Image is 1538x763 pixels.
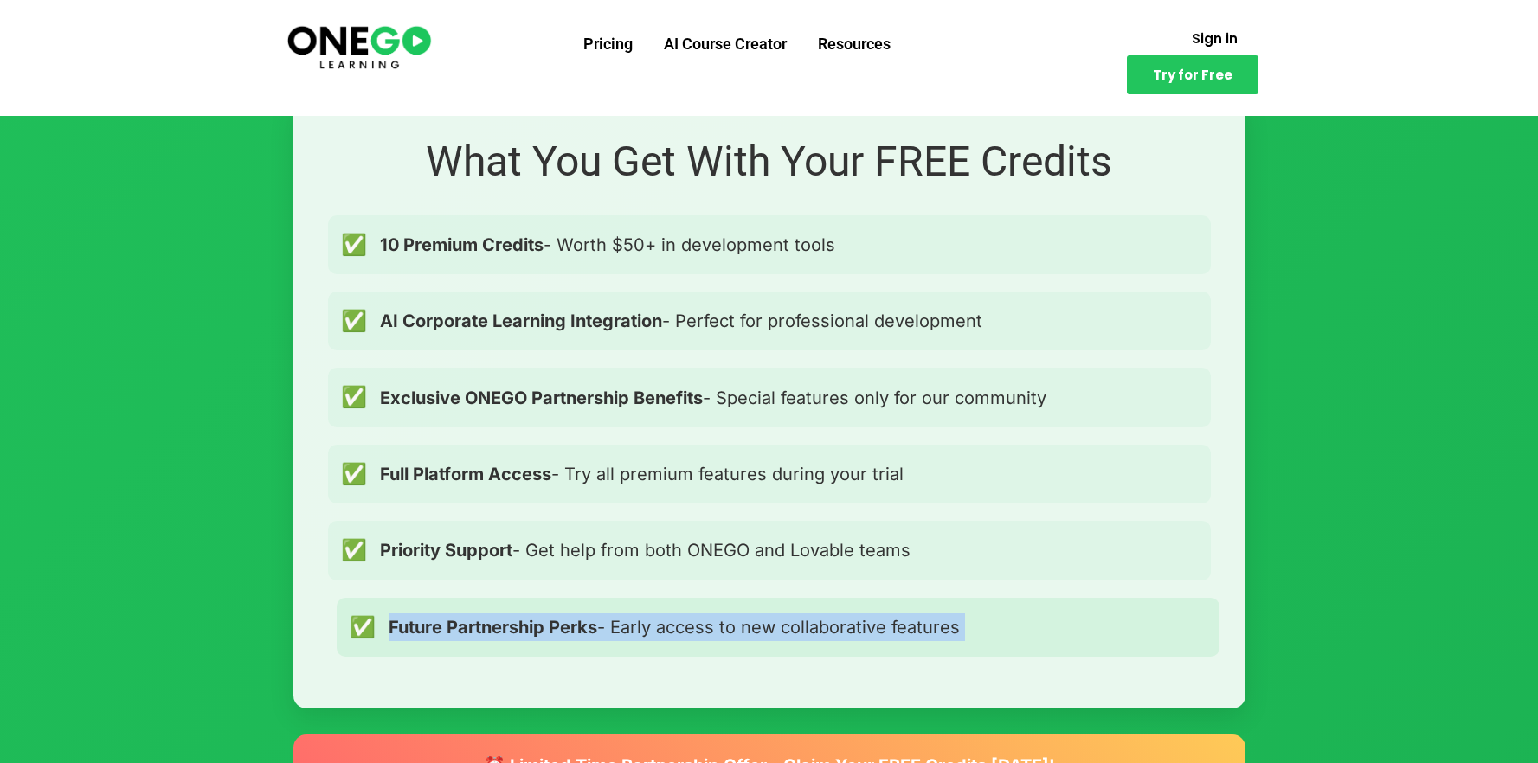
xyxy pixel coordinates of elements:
a: Pricing [568,22,648,67]
a: Sign in [1171,22,1258,55]
strong: 10 Premium Credits [380,234,544,255]
a: Resources [802,22,906,67]
span: Try for Free [1153,68,1232,81]
span: ✅ [341,228,367,261]
span: - Perfect for professional development [380,307,982,335]
span: Sign in [1192,32,1238,45]
a: Try for Free [1127,55,1258,94]
a: AI Course Creator [648,22,802,67]
span: ✅ [350,611,376,644]
span: ✅ [341,458,367,490]
span: ✅ [341,305,367,337]
span: - Special features only for our community [380,384,1046,412]
strong: Full Platform Access [380,464,551,484]
span: - Early access to new collaborative features [389,613,960,641]
strong: Priority Support [380,540,512,561]
strong: Future Partnership Perks [389,617,597,638]
span: - Try all premium features during your trial [380,460,904,488]
span: - Worth $50+ in development tools [380,231,835,259]
strong: Exclusive ONEGO Partnership Benefits [380,388,703,408]
span: ✅ [341,534,367,567]
span: - Get help from both ONEGO and Lovable teams [380,536,911,564]
span: ✅ [341,381,367,414]
strong: AI Corporate Learning Integration [380,311,662,331]
h2: What You Get With Your FREE Credits [328,135,1211,189]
